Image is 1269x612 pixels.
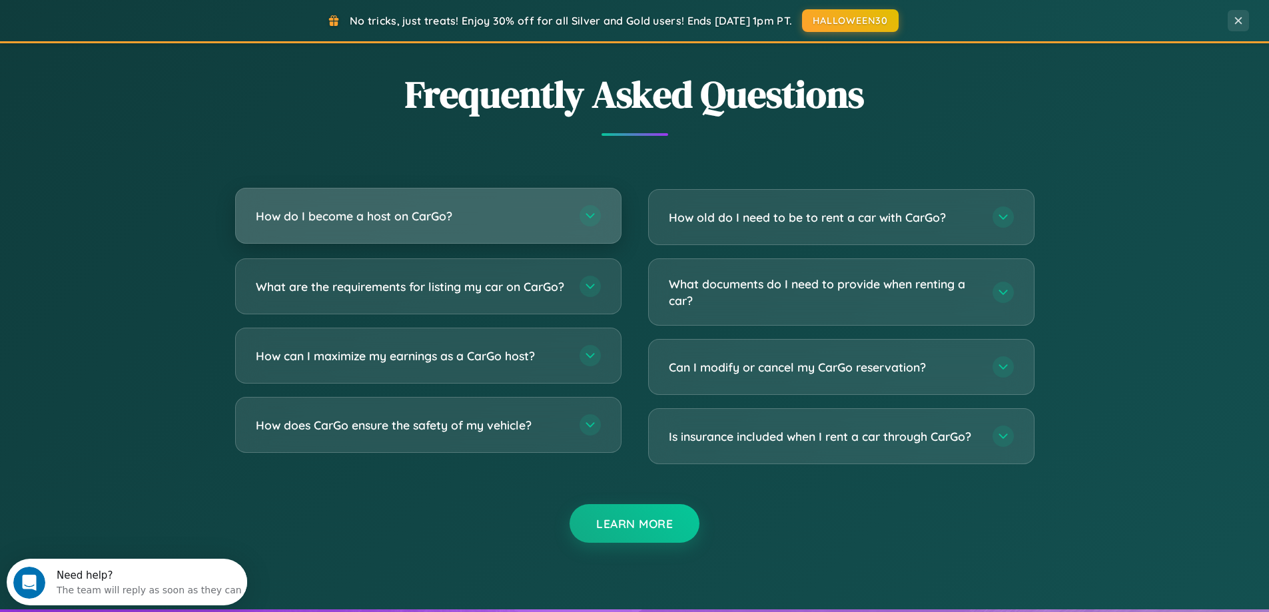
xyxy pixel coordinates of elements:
h2: Frequently Asked Questions [235,69,1035,120]
iframe: Intercom live chat [13,567,45,599]
div: The team will reply as soon as they can [50,22,235,36]
div: Open Intercom Messenger [5,5,248,42]
h3: Is insurance included when I rent a car through CarGo? [669,428,979,445]
h3: What are the requirements for listing my car on CarGo? [256,278,566,295]
h3: How does CarGo ensure the safety of my vehicle? [256,417,566,434]
span: No tricks, just treats! Enjoy 30% off for all Silver and Gold users! Ends [DATE] 1pm PT. [350,14,792,27]
button: Learn More [570,504,699,543]
h3: How old do I need to be to rent a car with CarGo? [669,209,979,226]
h3: How can I maximize my earnings as a CarGo host? [256,348,566,364]
div: Need help? [50,11,235,22]
button: HALLOWEEN30 [802,9,899,32]
h3: Can I modify or cancel my CarGo reservation? [669,359,979,376]
h3: What documents do I need to provide when renting a car? [669,276,979,308]
h3: How do I become a host on CarGo? [256,208,566,224]
iframe: Intercom live chat discovery launcher [7,559,247,605]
